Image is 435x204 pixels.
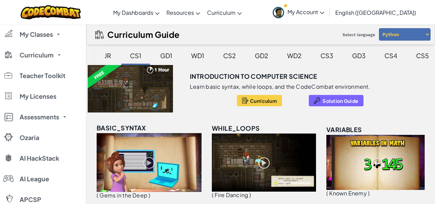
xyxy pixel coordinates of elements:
[20,73,65,79] span: Teacher Toolkit
[190,83,370,90] p: Learn basic syntax, while loops, and the CodeCombat environment.
[212,133,316,192] img: while_loops_unlocked.png
[123,47,148,64] div: CS1
[20,135,39,141] span: Ozaria
[329,190,367,197] span: Known Enemy
[20,93,56,99] span: My Licenses
[340,30,378,40] span: Select language
[280,47,308,64] div: WD2
[110,3,163,22] a: My Dashboards
[153,47,179,64] div: GD1
[163,3,204,22] a: Resources
[249,191,251,198] span: )
[378,47,404,64] div: CS4
[190,71,317,82] h3: Introduction to Computer Science
[20,31,53,37] span: My Classes
[216,47,243,64] div: CS2
[149,192,150,199] span: )
[113,9,153,16] span: My Dashboards
[323,98,358,104] span: Solution Guide
[335,9,416,16] span: English ([GEOGRAPHIC_DATA])
[20,114,59,120] span: Assessments
[98,47,118,64] div: JR
[309,95,363,106] button: Solution Guide
[184,47,211,64] div: WD1
[326,190,328,197] span: (
[97,133,202,192] img: basic_syntax_unlocked.png
[332,3,420,22] a: English ([GEOGRAPHIC_DATA])
[21,5,81,19] img: CodeCombat logo
[20,155,59,161] span: AI HackStack
[215,191,248,198] span: Fire Dancing
[314,47,340,64] div: CS3
[97,192,98,199] span: (
[97,124,146,132] span: basic_syntax
[269,1,328,23] a: My Account
[212,124,260,132] span: while_loops
[20,52,54,58] span: Curriculum
[95,30,104,39] img: IconCurriculumGuide.svg
[237,95,282,106] button: Curriculum
[287,8,324,15] span: My Account
[166,9,194,16] span: Resources
[273,7,284,18] img: avatar
[20,176,49,182] span: AI League
[250,98,277,104] span: Curriculum
[326,135,425,190] img: variables_unlocked.png
[345,47,372,64] div: GD3
[326,126,362,133] span: variables
[368,190,370,197] span: )
[204,3,245,22] a: Curriculum
[107,30,180,39] h2: Curriculum Guide
[248,47,275,64] div: GD2
[99,192,148,199] span: Gems in the Deep
[207,9,236,16] span: Curriculum
[212,191,214,198] span: (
